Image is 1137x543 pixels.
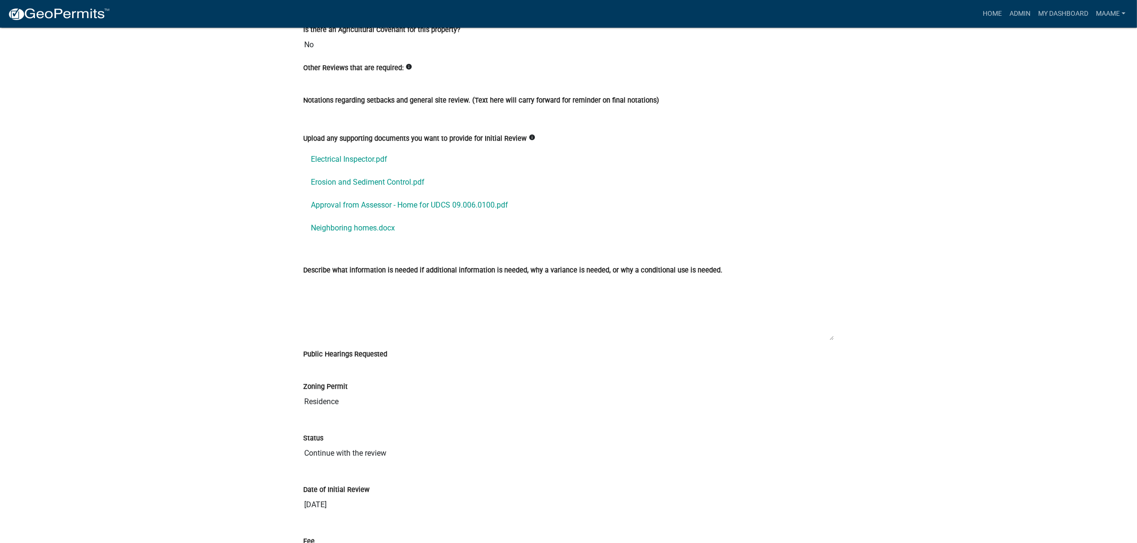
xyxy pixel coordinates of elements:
a: My Dashboard [1034,5,1092,23]
a: Erosion and Sediment Control.pdf [304,171,834,194]
label: Zoning Permit [304,384,348,390]
i: info [406,63,413,70]
a: Approval from Assessor - Home for UDCS 09.006.0100.pdf [304,194,834,217]
label: Notations regarding setbacks and general site review. (Text here will carry forward for reminder ... [304,97,659,104]
label: Date of Initial Review [304,487,370,493]
a: Home [979,5,1006,23]
label: Other Reviews that are required: [304,65,404,72]
label: Public Hearings Requested [304,351,388,358]
label: Status [304,435,324,442]
label: Describe what information is needed if additional information is needed, why a variance is needed... [304,267,723,274]
a: Neighboring homes.docx [304,217,834,240]
label: Is there an Agricultural Covenant for this property? [304,27,461,33]
label: Upload any supporting documents you want to provide for Initial Review [304,136,527,142]
a: Electrical Inspector.pdf [304,148,834,171]
i: info [529,134,536,141]
a: Maame [1092,5,1129,23]
a: Admin [1006,5,1034,23]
